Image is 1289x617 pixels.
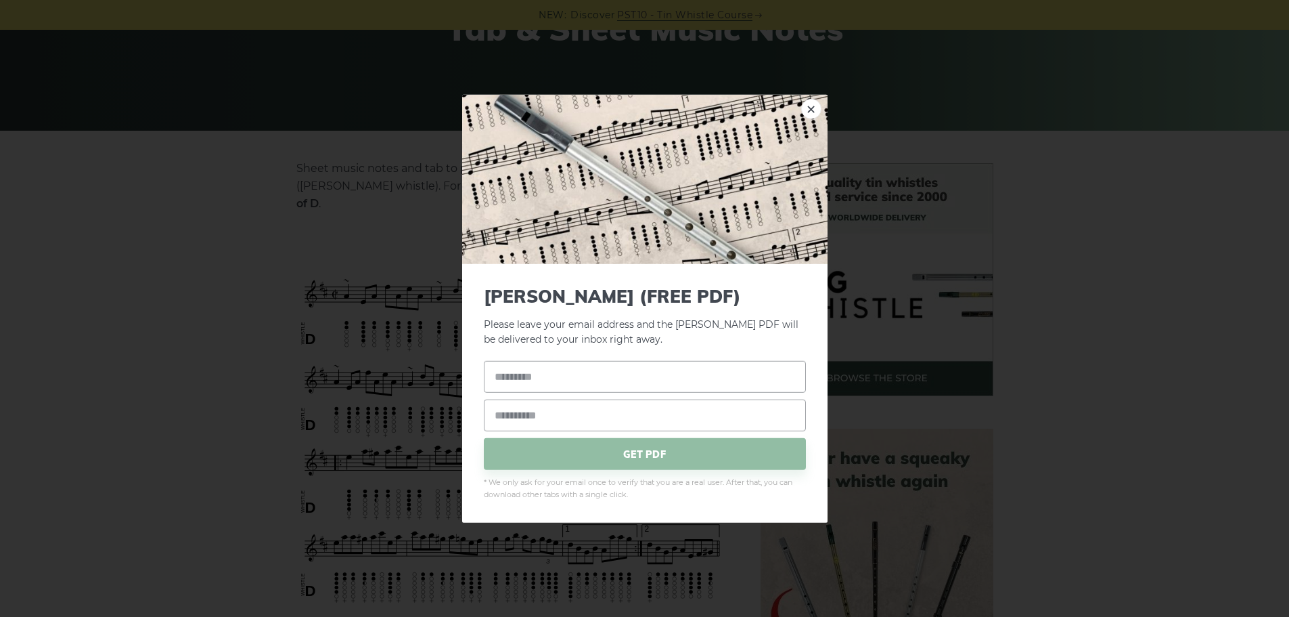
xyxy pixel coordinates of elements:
[484,285,806,347] p: Please leave your email address and the [PERSON_NAME] PDF will be delivered to your inbox right a...
[484,477,806,501] span: * We only ask for your email once to verify that you are a real user. After that, you can downloa...
[484,285,806,306] span: [PERSON_NAME] (FREE PDF)
[462,94,828,263] img: Tin Whistle Tab Preview
[801,98,821,119] a: ×
[484,438,806,470] span: GET PDF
